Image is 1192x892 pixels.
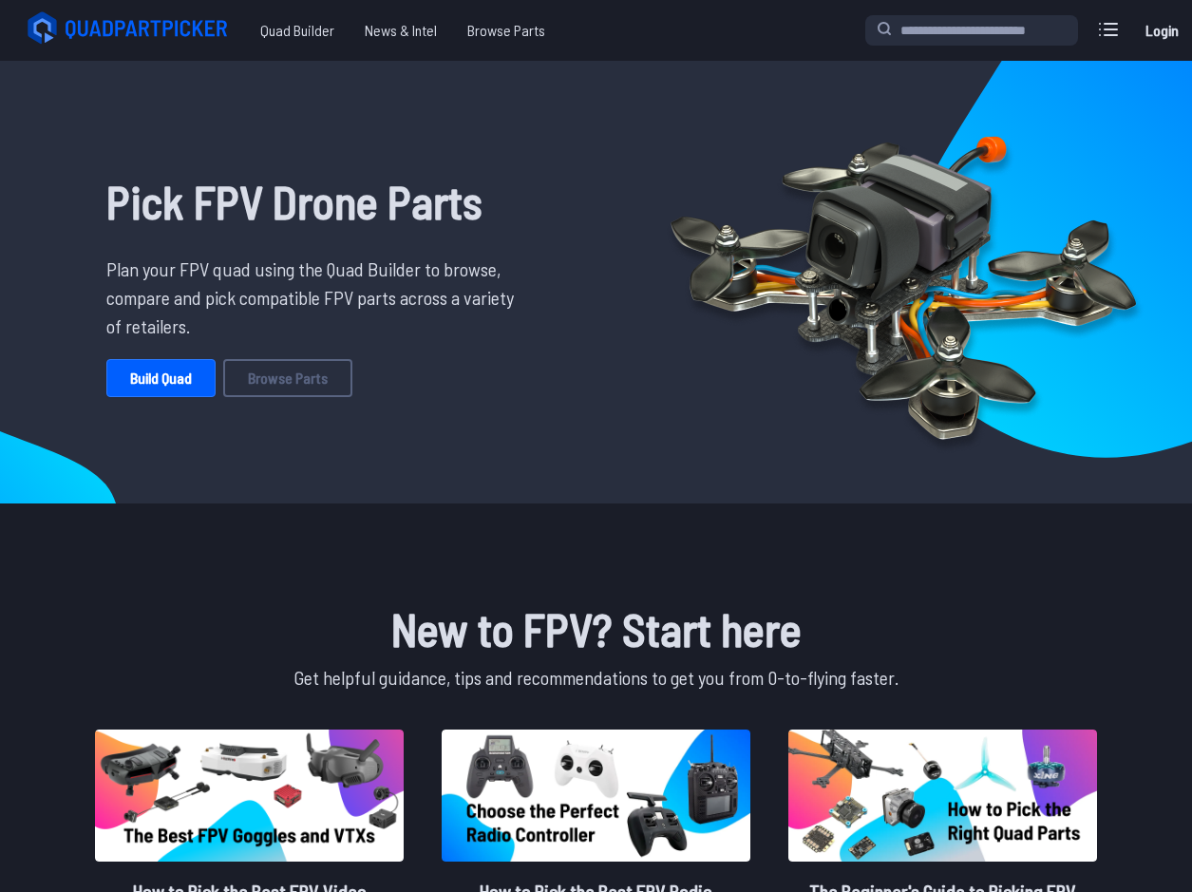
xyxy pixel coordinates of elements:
img: image of post [95,730,404,862]
a: Browse Parts [452,11,560,49]
h1: New to FPV? Start here [91,595,1101,663]
img: image of post [442,730,750,862]
p: Plan your FPV quad using the Quad Builder to browse, compare and pick compatible FPV parts across... [106,255,523,340]
a: Browse Parts [223,359,352,397]
p: Get helpful guidance, tips and recommendations to get you from 0-to-flying faster. [91,663,1101,692]
img: image of post [788,730,1097,862]
img: Quadcopter [630,92,1177,472]
a: News & Intel [350,11,452,49]
a: Build Quad [106,359,216,397]
h1: Pick FPV Drone Parts [106,167,523,236]
a: Quad Builder [245,11,350,49]
a: Login [1139,11,1184,49]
